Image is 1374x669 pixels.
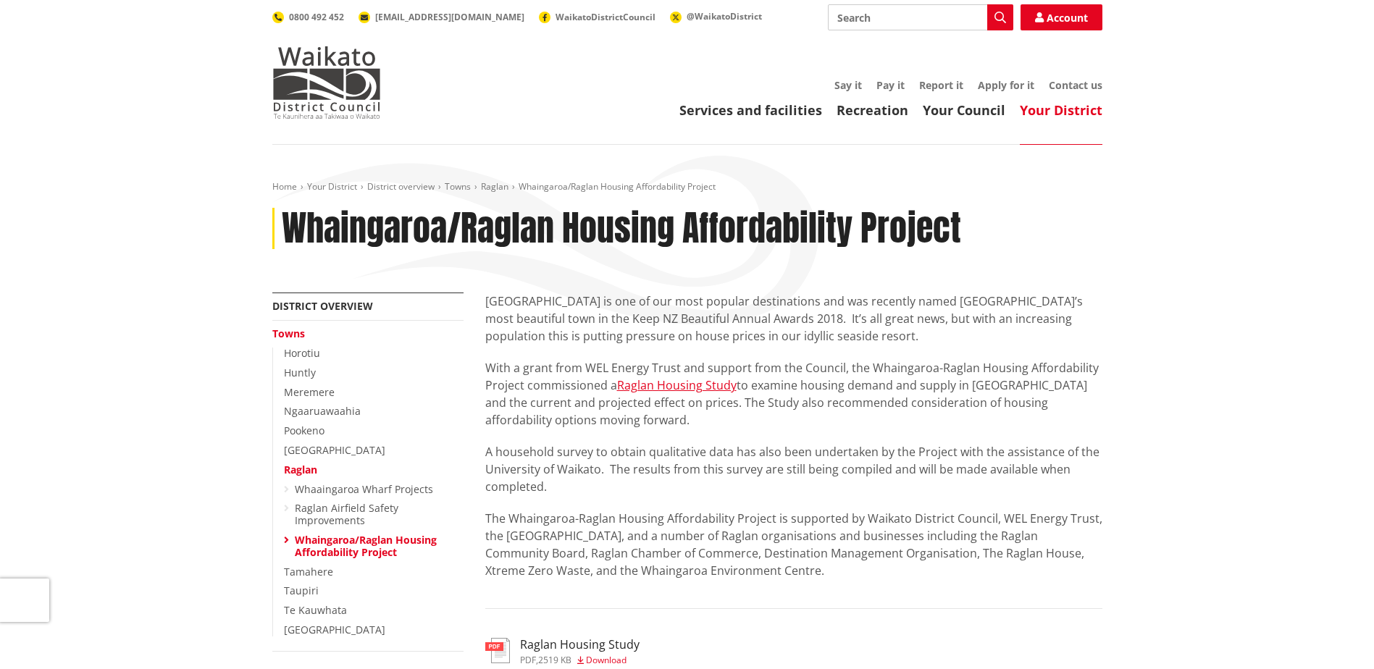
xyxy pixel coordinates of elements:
[586,654,627,666] span: Download
[367,180,435,193] a: District overview
[1021,4,1102,30] a: Account
[375,11,524,23] span: [EMAIL_ADDRESS][DOMAIN_NAME]
[284,584,319,597] a: Taupiri
[520,656,640,665] div: ,
[289,11,344,23] span: 0800 492 452
[687,10,762,22] span: @WaikatoDistrict
[481,180,508,193] a: Raglan
[1020,101,1102,119] a: Your District
[485,510,1102,579] p: The Whaingaroa-Raglan Housing Affordability Project is supported by Waikato District Council, WEL...
[876,78,905,92] a: Pay it
[284,424,324,437] a: Pookeno
[556,11,655,23] span: WaikatoDistrictCouncil
[617,377,737,393] a: Raglan Housing Study
[485,359,1102,429] p: With a grant from WEL Energy Trust and support from the Council, the Whaingaroa-Raglan Housing Af...
[837,101,908,119] a: Recreation
[520,638,640,652] h3: Raglan Housing Study
[272,46,381,119] img: Waikato District Council - Te Kaunihera aa Takiwaa o Waikato
[828,4,1013,30] input: Search input
[272,11,344,23] a: 0800 492 452
[284,346,320,360] a: Horotiu
[485,443,1102,495] p: A household survey to obtain qualitative data has also been undertaken by the Project with the as...
[284,404,361,418] a: Ngaaruawaahia
[295,533,437,559] a: Whaingaroa/Raglan Housing Affordability Project
[485,638,640,664] a: Raglan Housing Study pdf,2519 KB Download
[295,501,398,527] a: Raglan Airfield Safety Improvements
[1049,78,1102,92] a: Contact us
[272,181,1102,193] nav: breadcrumb
[520,654,536,666] span: pdf
[359,11,524,23] a: [EMAIL_ADDRESS][DOMAIN_NAME]
[307,180,357,193] a: Your District
[295,482,433,496] a: Whaaingaroa Wharf Projects
[284,565,333,578] a: Tamahere
[670,10,762,22] a: @WaikatoDistrict
[834,78,862,92] a: Say it
[485,293,1102,345] p: [GEOGRAPHIC_DATA] is one of our most popular destinations and was recently named [GEOGRAPHIC_DATA...
[282,208,961,250] h1: Whaingaroa/Raglan Housing Affordability Project
[284,366,316,379] a: Huntly
[284,623,385,636] a: [GEOGRAPHIC_DATA]
[538,654,571,666] span: 2519 KB
[485,638,510,663] img: document-pdf.svg
[679,101,822,119] a: Services and facilities
[284,603,347,617] a: Te Kauwhata
[539,11,655,23] a: WaikatoDistrictCouncil
[284,463,317,476] a: Raglan
[978,78,1034,92] a: Apply for it
[519,180,716,193] span: Whaingaroa/Raglan Housing Affordability Project
[445,180,471,193] a: Towns
[284,385,335,399] a: Meremere
[919,78,963,92] a: Report it
[272,299,373,313] a: District overview
[284,443,385,457] a: [GEOGRAPHIC_DATA]
[272,327,305,340] a: Towns
[272,180,297,193] a: Home
[923,101,1005,119] a: Your Council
